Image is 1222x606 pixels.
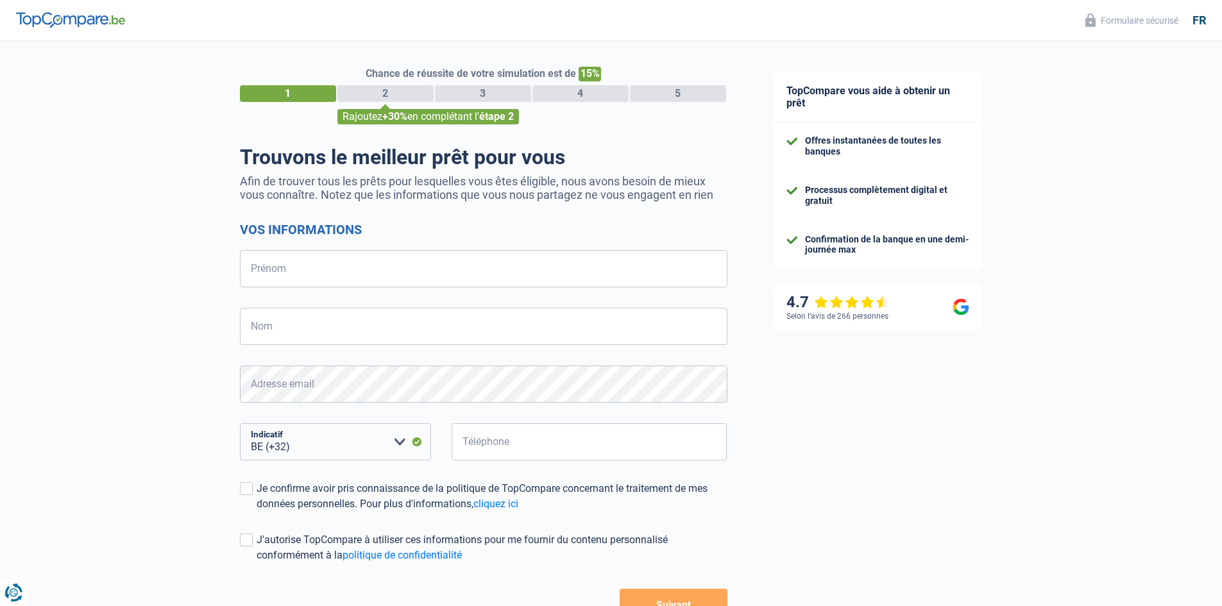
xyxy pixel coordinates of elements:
[452,423,727,460] input: 401020304
[479,110,514,122] span: étape 2
[805,185,969,206] div: Processus complètement digital et gratuit
[435,85,531,102] div: 3
[805,234,969,256] div: Confirmation de la banque en une demi-journée max
[1078,10,1186,31] button: Formulaire sécurisé
[257,532,727,563] div: J'autorise TopCompare à utiliser ces informations pour me fournir du contenu personnalisé conform...
[1192,13,1206,28] div: fr
[579,67,601,81] span: 15%
[337,85,434,102] div: 2
[630,85,726,102] div: 5
[366,67,576,80] span: Chance de réussite de votre simulation est de
[240,145,727,169] h1: Trouvons le meilleur prêt pour vous
[16,12,125,28] img: TopCompare Logo
[240,222,727,237] h2: Vos informations
[774,72,982,122] div: TopCompare vous aide à obtenir un prêt
[257,481,727,512] div: Je confirme avoir pris connaissance de la politique de TopCompare concernant le traitement de mes...
[337,109,519,124] div: Rajoutez en complétant l'
[473,498,518,510] a: cliquez ici
[240,174,727,201] p: Afin de trouver tous les prêts pour lesquelles vous êtes éligible, nous avons besoin de mieux vou...
[805,135,969,157] div: Offres instantanées de toutes les banques
[343,549,462,561] a: politique de confidentialité
[786,293,890,312] div: 4.7
[382,110,407,122] span: +30%
[240,85,336,102] div: 1
[786,312,888,321] div: Selon l’avis de 266 personnes
[532,85,629,102] div: 4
